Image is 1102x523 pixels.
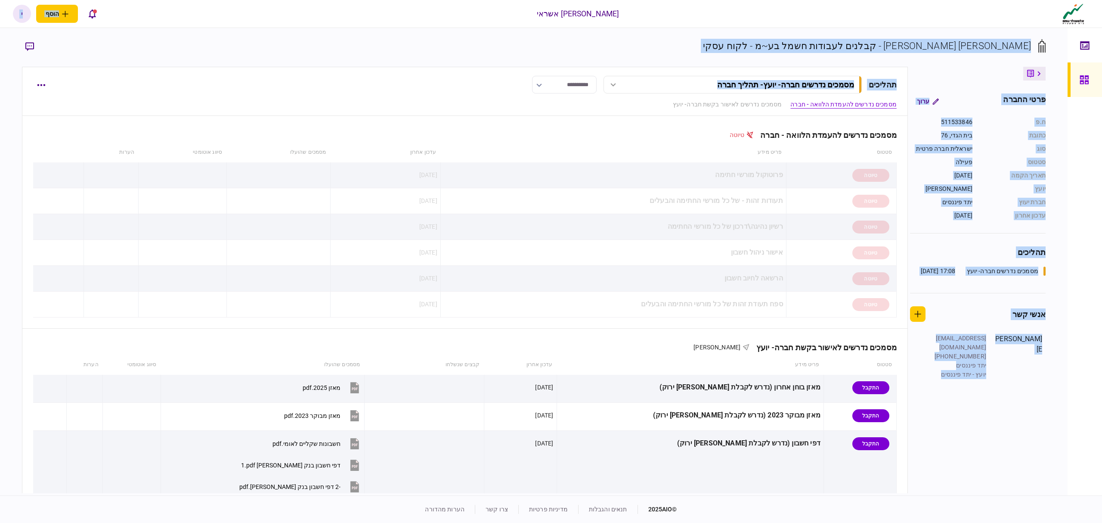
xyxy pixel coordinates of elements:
img: client company logo [1061,3,1086,25]
div: [DATE] [419,274,437,283]
th: סטטוס [786,143,896,162]
div: סטטוס [981,158,1046,167]
th: סטטוס [823,355,896,375]
div: אנשי קשר [1012,308,1046,320]
th: מסמכים שהועלו [161,355,364,375]
div: טיוטה [852,195,889,208]
div: התקבל [852,381,889,394]
div: עדכון אחרון [981,211,1046,220]
th: סיווג אוטומטי [139,143,226,162]
div: אישור ניהול חשבון [444,243,783,262]
th: פריט מידע [557,355,823,375]
div: טיוטה [852,246,889,259]
div: הרשאה לחיוב חשבון [444,269,783,288]
div: יתד פיננסים [930,361,986,370]
div: ישראלית חברה פרטית [910,144,972,153]
div: [DATE] [419,222,437,231]
div: טיוטה [852,272,889,285]
a: מסמכים נדרשים לאישור בקשת חברה- יועץ [673,100,782,109]
div: חברת יעוץ [981,198,1046,207]
div: טיוטה [852,169,889,182]
button: דפי חשבון בנק מזרחי 1.pdf [241,455,361,475]
button: י [13,5,31,23]
th: פריט מידע [440,143,786,162]
div: התקבל [852,437,889,450]
div: מאזן מבוקר 2023.pdf [284,412,341,419]
div: ח.פ [981,118,1046,127]
a: צרו קשר [486,506,508,513]
div: מסמכים נדרשים להעמדת הלוואה - חברה [753,131,896,140]
div: יועץ [981,184,1046,193]
div: התקבל [852,409,889,422]
div: מאזן מבוקר 2023 (נדרש לקבלת [PERSON_NAME] ירוק) [560,406,820,425]
div: תאריך הקמה [981,171,1046,180]
div: [DATE] [535,383,553,392]
th: עדכון אחרון [484,355,557,375]
div: [DATE] [535,411,553,420]
button: מאזן מבוקר 2023.pdf [284,406,361,425]
th: קבצים שנשלחו [364,355,484,375]
th: הערות [67,355,103,375]
button: מאזן 2025.pdf [303,378,361,397]
div: דפי חשבון בנק מזרחי 1.pdf [241,462,341,469]
div: מאזן בוחן אחרון (נדרש לקבלת [PERSON_NAME] ירוק) [560,378,820,397]
th: מסמכים שהועלו [226,143,330,162]
th: עדכון אחרון [330,143,440,162]
a: הערות מהדורה [425,506,464,513]
div: כתובת [981,131,1046,140]
div: 17:08 [DATE] [921,267,956,276]
div: [PHONE_NUMBER] [930,352,986,361]
div: סוג [981,144,1046,153]
div: תהליכים [869,79,897,90]
div: חשבונות שקליים לאומי.pdf [272,440,341,447]
div: [DATE] [910,211,972,220]
div: © 2025 AIO [638,505,677,514]
div: [PERSON_NAME] [PERSON_NAME] - קבלנים לעבודות חשמל בע~מ - לקוח עסקי [703,39,1031,53]
div: דפי חשבון (נדרש לקבלת [PERSON_NAME] ירוק) [560,434,820,453]
div: מסמכים נדרשים לאישור בקשת חברה- יועץ [749,343,897,352]
a: מסמכים נדרשים חברה- יועץ17:08 [DATE] [921,267,1046,276]
th: הערות [84,143,139,162]
div: [PERSON_NAME] [995,334,1042,379]
div: טיוטה [852,298,889,311]
div: פרטי החברה [1003,93,1045,109]
div: [DATE] [419,300,437,308]
a: מדיניות פרטיות [529,506,568,513]
button: ערוך [910,93,946,109]
div: תהליכים [910,246,1046,258]
div: פרוטוקול מורשי חתימה [444,165,783,185]
div: מאזן 2025.pdf [303,384,341,391]
div: תעודות זהות - של כל מורשי החתימה והבעלים [444,191,783,211]
div: בית הגדי, 76 [910,131,972,140]
div: רשיון נהיגה\דרכון של כל מורשי החתימה [444,217,783,237]
div: יועץ - יתד פיננסים [930,370,986,379]
div: [EMAIL_ADDRESS][DOMAIN_NAME] [930,334,986,352]
button: מסמכים נדרשים חברה- יועץ- תהליך חברה [604,76,862,93]
th: סיווג אוטומטי [103,355,161,375]
div: ספח תעודת זהות של כל מורשי החתימה והבעלים [444,295,783,314]
button: חשבונות שקליים לאומי.pdf [272,434,361,453]
button: פתח תפריט להוספת לקוח [36,5,78,23]
div: טיוטה [730,131,754,140]
button: פתח רשימת התראות [83,5,101,23]
div: [DATE] [910,171,972,180]
div: -2 דפי חשבון בנק מזרחי.pdf [239,483,341,490]
button: -2 דפי חשבון בנק מזרחי.pdf [239,477,361,496]
div: מסמכים נדרשים חברה- יועץ - תהליך חברה [717,80,854,89]
div: [DATE] [535,439,553,448]
div: 511533846 [910,118,972,127]
div: פעילה [910,158,972,167]
div: טיוטה [852,221,889,233]
span: [PERSON_NAME] [693,344,740,351]
div: [PERSON_NAME] אשראי [537,8,619,19]
div: [DATE] [419,248,437,257]
div: [PERSON_NAME] [910,184,972,193]
div: [DATE] [419,171,437,179]
div: יתד פיננסים [910,198,972,207]
div: מסמכים נדרשים חברה- יועץ [967,267,1038,276]
div: [DATE] [419,196,437,205]
a: תנאים והגבלות [589,506,627,513]
a: מסמכים נדרשים להעמדת הלוואה - חברה [790,100,896,109]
